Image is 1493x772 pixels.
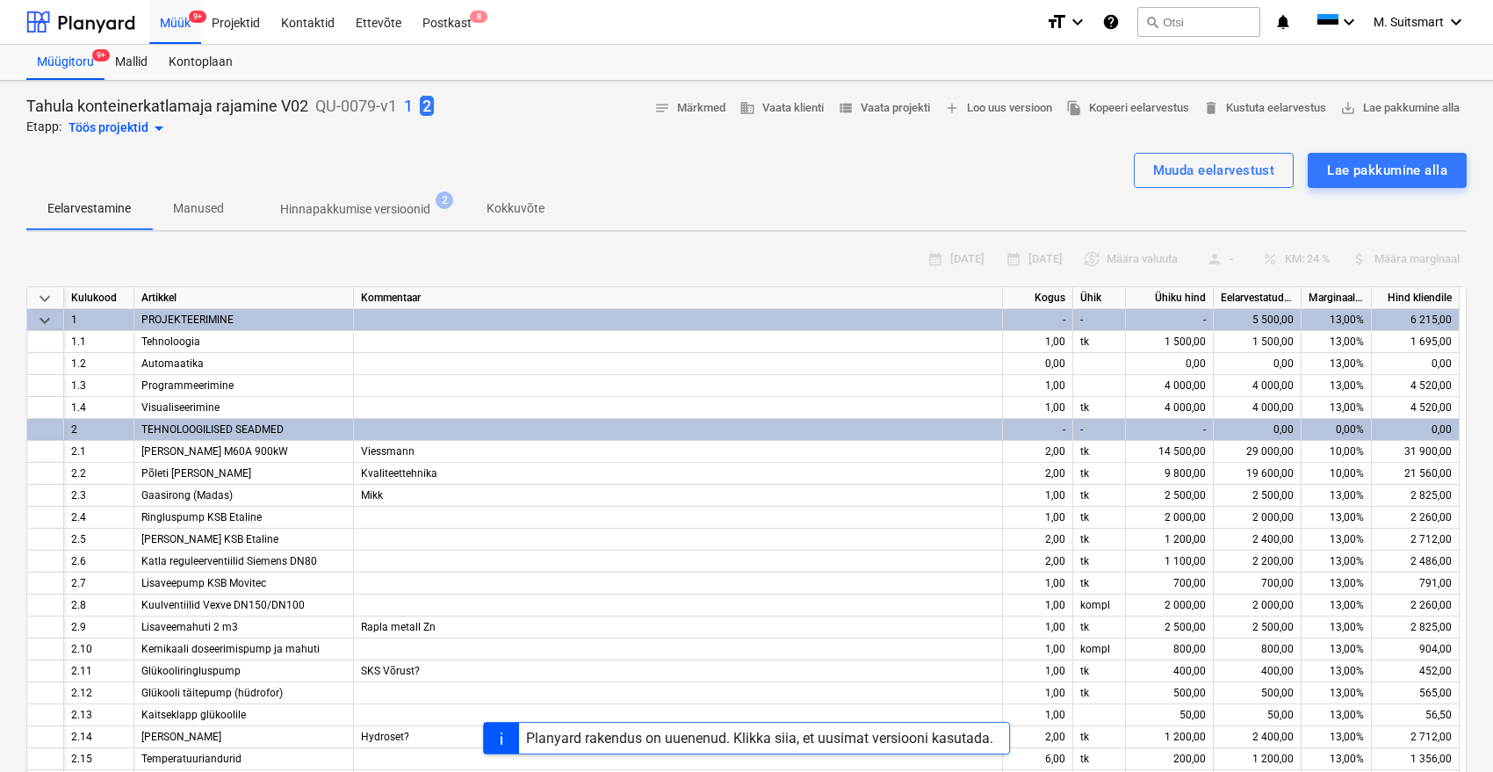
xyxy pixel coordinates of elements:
[141,709,246,721] span: Kaitseklapp glükoolile
[141,357,204,370] span: Automaatika
[831,95,937,122] button: Vaata projekti
[937,95,1059,122] button: Loo uus versioon
[92,49,110,61] span: 9+
[1126,617,1214,639] div: 2 500,00
[141,687,283,699] span: Glükooli täitepump (hüdrofor)
[1003,287,1073,309] div: Kogus
[1126,507,1214,529] div: 2 000,00
[141,314,234,326] span: PROJEKTEERIMINE
[1126,595,1214,617] div: 2 000,00
[361,665,420,677] span: SKS Võrust?
[1153,159,1275,182] div: Muuda eelarvestust
[1372,309,1460,331] div: 6 215,00
[1372,397,1460,419] div: 4 520,00
[64,507,134,529] div: 2.4
[1126,287,1214,309] div: Ühiku hind
[1126,441,1214,463] div: 14 500,00
[1372,463,1460,485] div: 21 560,00
[361,489,383,501] span: Mikk
[1203,100,1219,116] span: delete
[732,95,831,122] button: Vaata klienti
[1145,15,1159,29] span: search
[420,95,434,118] button: 2
[361,467,437,480] span: Kvaliteettehnika
[64,397,134,419] div: 1.4
[1214,529,1302,551] div: 2 400,00
[1372,441,1460,463] div: 31 900,00
[1203,98,1326,119] span: Kustuta eelarvestus
[1372,682,1460,704] div: 565,00
[64,419,134,441] div: 2
[1214,617,1302,639] div: 2 500,00
[1340,98,1460,119] span: Lae pakkumine alla
[354,287,1003,309] div: Kommentaar
[64,617,134,639] div: 2.9
[1073,309,1126,331] div: -
[141,335,200,348] span: Tehnoloogia
[141,401,220,414] span: Visualiseerimine
[1302,331,1372,353] div: 13,00%
[141,599,305,611] span: Kuulventiilid Vexve DN150/DN100
[1333,95,1467,122] button: Lae pakkumine alla
[1137,7,1260,37] button: Otsi
[64,287,134,309] div: Kulukood
[526,730,993,747] div: Planyard rakendus on uuenenud. Klikka siia, et uusimat versiooni kasutada.
[1214,353,1302,375] div: 0,00
[1302,704,1372,726] div: 13,00%
[1003,331,1073,353] div: 1,00
[1003,309,1073,331] div: -
[1003,639,1073,660] div: 1,00
[1003,463,1073,485] div: 2,00
[436,191,453,209] span: 2
[1214,419,1302,441] div: 0,00
[1302,639,1372,660] div: 13,00%
[1073,617,1126,639] div: tk
[1302,507,1372,529] div: 13,00%
[1302,485,1372,507] div: 13,00%
[1214,507,1302,529] div: 2 000,00
[1308,153,1467,188] button: Lae pakkumine alla
[1372,639,1460,660] div: 904,00
[1073,573,1126,595] div: tk
[141,533,278,545] span: Katla omaringipump KSB Etaline
[64,551,134,573] div: 2.6
[1274,11,1292,32] i: notifications
[1126,353,1214,375] div: 0,00
[361,445,415,458] span: Viessmann
[1126,529,1214,551] div: 1 200,00
[944,100,960,116] span: add
[1134,153,1295,188] button: Muuda eelarvestust
[173,199,224,218] p: Manused
[654,98,725,119] span: Märkmed
[1302,595,1372,617] div: 13,00%
[1340,100,1356,116] span: save_alt
[1214,660,1302,682] div: 400,00
[64,441,134,463] div: 2.1
[1302,309,1372,331] div: 13,00%
[64,748,134,770] div: 2.15
[404,96,413,117] p: 1
[64,595,134,617] div: 2.8
[1073,660,1126,682] div: tk
[739,98,824,119] span: Vaata klienti
[1214,704,1302,726] div: 50,00
[1214,595,1302,617] div: 2 000,00
[1214,309,1302,331] div: 5 500,00
[1374,15,1444,29] span: M. Suitsmart
[1302,441,1372,463] div: 10,00%
[1302,397,1372,419] div: 13,00%
[1302,573,1372,595] div: 13,00%
[1302,287,1372,309] div: Marginaal, %
[64,463,134,485] div: 2.2
[1066,98,1189,119] span: Kopeeri eelarvestus
[141,489,233,501] span: Gaasirong (Madas)
[1073,485,1126,507] div: tk
[1302,419,1372,441] div: 0,00%
[1372,529,1460,551] div: 2 712,00
[1003,573,1073,595] div: 1,00
[141,445,288,458] span: Katel Viessmann M60A 900kW
[1003,375,1073,397] div: 1,00
[26,45,105,80] a: Müügitoru9+
[1196,95,1333,122] button: Kustuta eelarvestus
[1372,748,1460,770] div: 1 356,00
